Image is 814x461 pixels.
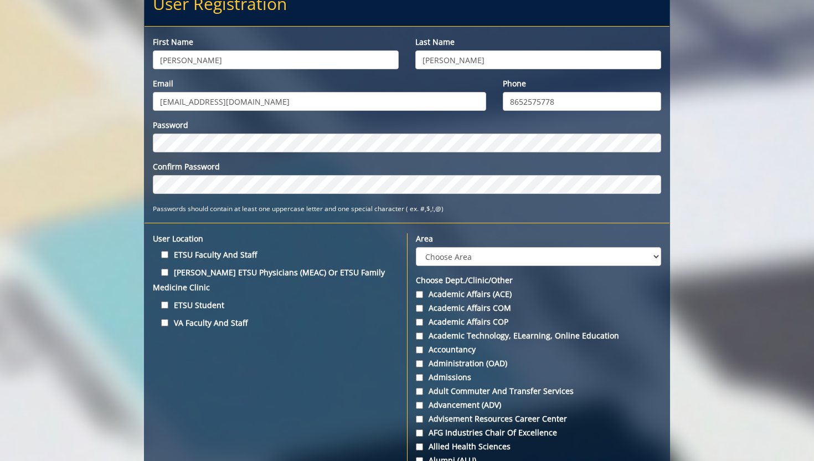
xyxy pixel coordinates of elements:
[153,298,399,313] label: ETSU Student
[416,316,661,327] label: Academic Affairs COP
[153,120,661,131] label: Password
[416,372,661,383] label: Admissions
[416,330,661,341] label: Academic Technology, eLearning, Online Education
[416,441,661,452] label: Allied Health Sciences
[416,399,661,411] label: Advancement (ADV)
[416,413,661,424] label: Advisement Resources Career Center
[153,161,661,172] label: Confirm Password
[153,78,486,89] label: Email
[153,204,444,213] small: Passwords should contain at least one uppercase letter and one special character ( ex. #,$,!,@)
[416,275,661,286] label: Choose Dept./Clinic/Other
[416,386,661,397] label: Adult Commuter and Transfer Services
[153,265,399,295] label: [PERSON_NAME] ETSU Physicians (MEAC) or ETSU Family Medicine Clinic
[416,233,661,244] label: Area
[415,37,661,48] label: Last name
[153,37,399,48] label: First name
[416,289,661,300] label: Academic Affairs (ACE)
[153,233,399,244] label: User location
[416,303,661,314] label: Academic Affairs COM
[416,344,661,355] label: Accountancy
[416,358,661,369] label: Administration (OAD)
[153,247,399,262] label: ETSU Faculty and Staff
[416,427,661,438] label: AFG Industries Chair of Excellence
[153,315,399,330] label: VA Faculty and Staff
[503,78,661,89] label: Phone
